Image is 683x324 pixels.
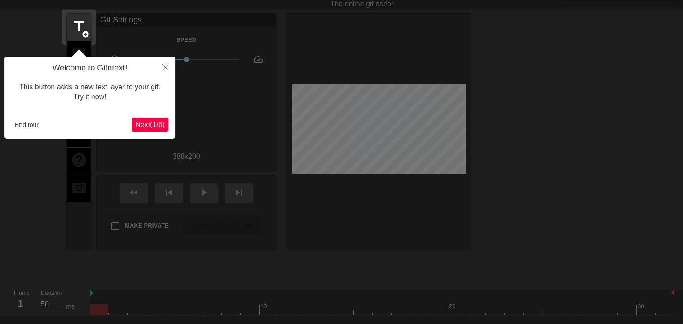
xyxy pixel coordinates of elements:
span: Next ( 1 / 6 ) [135,121,165,128]
button: End tour [11,118,42,131]
button: Close [155,57,175,77]
h4: Welcome to Gifntext! [11,63,168,73]
div: This button adds a new text layer to your gif. Try it now! [11,73,168,111]
button: Next [132,118,168,132]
